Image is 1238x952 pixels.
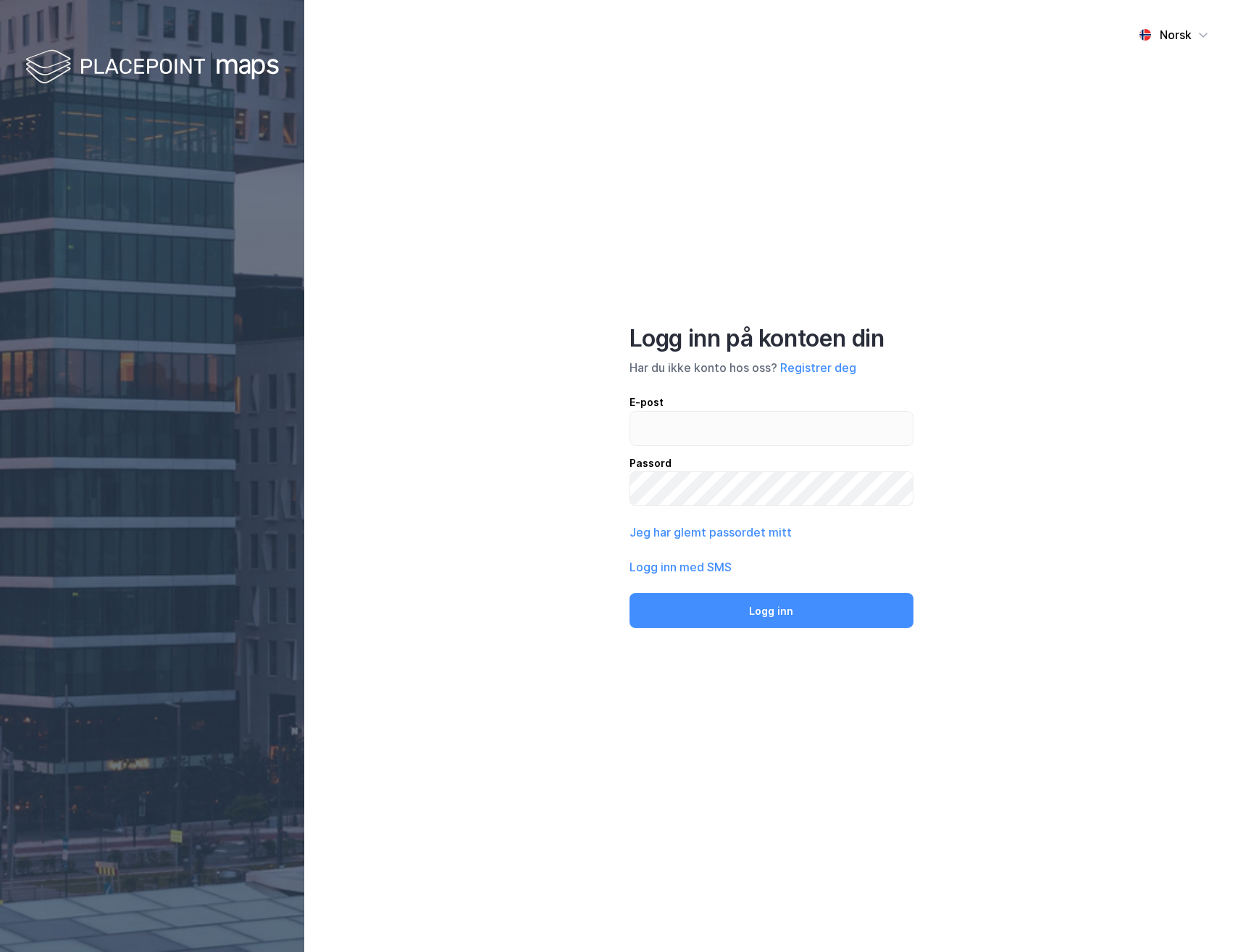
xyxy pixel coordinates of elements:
div: Norsk [1160,26,1192,44]
div: Har du ikke konto hos oss? [630,359,913,376]
div: E-post [630,394,913,411]
button: Jeg har glemt passordet mitt [630,523,792,541]
button: Logg inn [630,593,913,628]
img: logo-white.f07954bde2210d2a523dddb988cd2aa7.svg [25,46,279,89]
button: Registrer deg [780,359,856,376]
div: Passord [630,455,913,472]
button: Logg inn med SMS [630,558,732,576]
div: Logg inn på kontoen din [630,324,913,353]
